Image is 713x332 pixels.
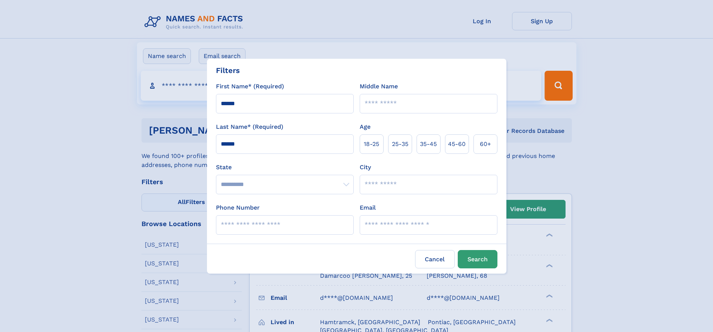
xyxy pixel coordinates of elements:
[364,140,379,149] span: 18‑25
[415,250,455,268] label: Cancel
[420,140,437,149] span: 35‑45
[216,82,284,91] label: First Name* (Required)
[360,82,398,91] label: Middle Name
[360,203,376,212] label: Email
[360,163,371,172] label: City
[216,65,240,76] div: Filters
[392,140,408,149] span: 25‑35
[216,203,260,212] label: Phone Number
[216,122,283,131] label: Last Name* (Required)
[216,163,354,172] label: State
[458,250,497,268] button: Search
[448,140,466,149] span: 45‑60
[360,122,371,131] label: Age
[480,140,491,149] span: 60+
